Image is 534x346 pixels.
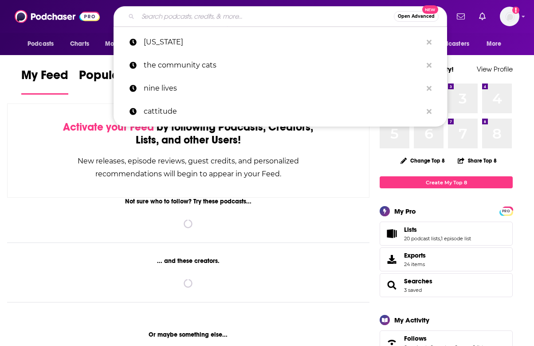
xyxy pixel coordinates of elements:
[21,68,68,88] span: My Feed
[440,235,441,242] span: ,
[404,334,427,342] span: Follows
[477,65,513,73] a: View Profile
[404,226,471,234] a: Lists
[64,36,94,52] a: Charts
[380,273,513,297] span: Searches
[79,68,154,95] a: Popular Feed
[404,251,426,259] span: Exports
[380,176,513,188] a: Create My Top 8
[421,36,482,52] button: open menu
[138,9,394,24] input: Search podcasts, credits, & more...
[70,38,89,50] span: Charts
[422,5,438,14] span: New
[404,277,432,285] a: Searches
[383,227,400,240] a: Lists
[394,11,439,22] button: Open AdvancedNew
[380,247,513,271] a: Exports
[21,36,65,52] button: open menu
[475,9,489,24] a: Show notifications dropdown
[404,334,486,342] a: Follows
[7,331,369,338] div: Or maybe something else...
[487,38,502,50] span: More
[15,8,100,25] img: Podchaser - Follow, Share and Rate Podcasts
[52,121,325,147] div: by following Podcasts, Creators, Lists, and other Users!
[398,14,435,19] span: Open Advanced
[21,68,68,95] a: My Feed
[404,235,440,242] a: 20 podcast lists
[404,261,426,267] span: 24 items
[457,152,497,169] button: Share Top 8
[500,7,519,26] img: User Profile
[114,100,447,123] a: cattitude
[500,7,519,26] button: Show profile menu
[394,316,429,324] div: My Activity
[114,31,447,54] a: [US_STATE]
[105,38,137,50] span: Monitoring
[501,207,511,214] a: PRO
[7,198,369,205] div: Not sure who to follow? Try these podcasts...
[512,7,519,14] svg: Add a profile image
[501,208,511,215] span: PRO
[144,31,422,54] p: new york
[395,155,450,166] button: Change Top 8
[480,36,513,52] button: open menu
[383,253,400,266] span: Exports
[144,54,422,77] p: the community cats
[453,9,468,24] a: Show notifications dropdown
[27,38,54,50] span: Podcasts
[114,77,447,100] a: nine lives
[394,207,416,215] div: My Pro
[79,68,154,88] span: Popular Feed
[99,36,148,52] button: open menu
[500,7,519,26] span: Logged in as RP_publicity
[427,38,469,50] span: For Podcasters
[114,54,447,77] a: the community cats
[144,77,422,100] p: nine lives
[380,222,513,246] span: Lists
[144,100,422,123] p: cattitude
[404,226,417,234] span: Lists
[383,279,400,291] a: Searches
[441,235,471,242] a: 1 episode list
[52,155,325,180] div: New releases, episode reviews, guest credits, and personalized recommendations will begin to appe...
[7,257,369,265] div: ... and these creators.
[114,6,447,27] div: Search podcasts, credits, & more...
[63,120,154,134] span: Activate your Feed
[404,287,422,293] a: 3 saved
